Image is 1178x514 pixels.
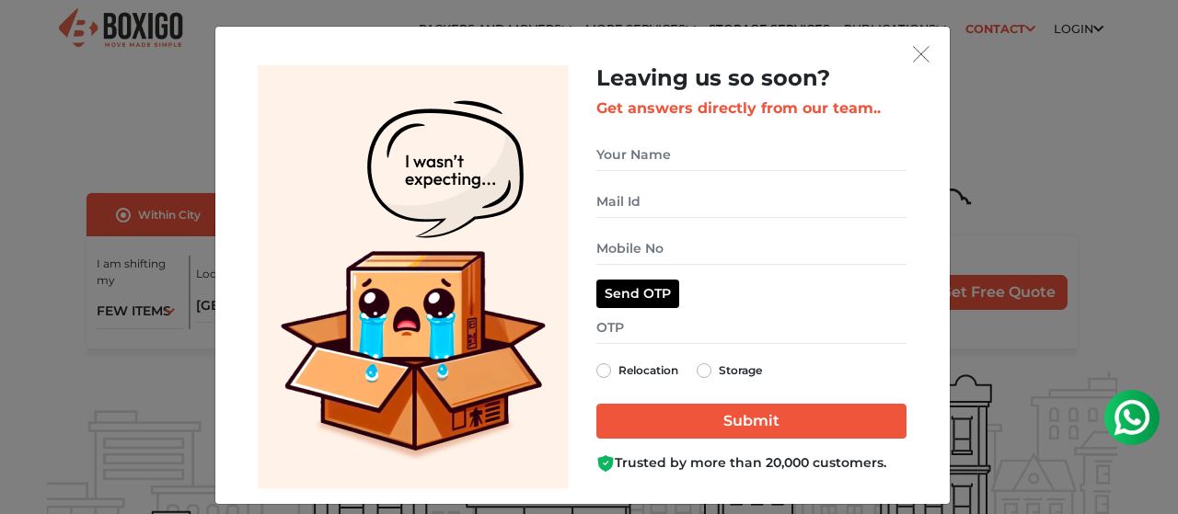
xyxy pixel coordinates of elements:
[596,454,615,473] img: Boxigo Customer Shield
[596,233,907,265] input: Mobile No
[18,18,55,55] img: whatsapp-icon.svg
[596,312,907,344] input: OTP
[596,186,907,218] input: Mail Id
[596,65,907,92] h2: Leaving us so soon?
[596,280,679,308] button: Send OTP
[913,46,930,63] img: exit
[258,65,569,489] img: Lead Welcome Image
[596,99,907,117] h3: Get answers directly from our team..
[596,453,907,473] div: Trusted by more than 20,000 customers.
[596,139,907,171] input: Your Name
[596,404,907,439] input: Submit
[719,360,762,382] label: Storage
[618,360,678,382] label: Relocation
